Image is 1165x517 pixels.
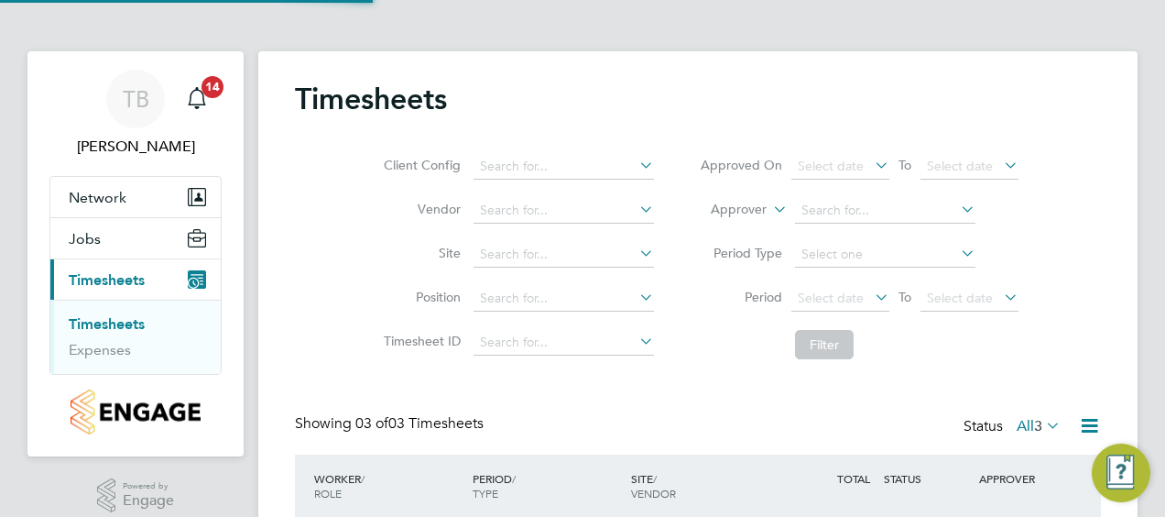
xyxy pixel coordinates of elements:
div: Timesheets [50,300,221,374]
a: Timesheets [69,315,145,333]
div: PERIOD [468,462,626,510]
label: Period [700,289,782,305]
nav: Main navigation [27,51,244,456]
input: Search for... [795,198,975,224]
button: Filter [795,330,854,359]
label: Approved On [700,157,782,173]
input: Search for... [474,330,654,356]
div: Showing [295,414,487,434]
span: 03 of [355,414,388,433]
button: Jobs [50,218,221,258]
a: Powered byEngage [97,478,175,513]
label: Period Type [700,245,782,261]
a: TB[PERSON_NAME] [49,70,222,158]
div: Status [964,414,1064,440]
span: Select date [927,290,993,306]
span: TYPE [473,486,498,500]
span: Select date [798,158,864,174]
span: / [361,471,365,486]
img: countryside-properties-logo-retina.png [71,390,200,434]
label: Client Config [378,157,461,173]
span: Timesheets [69,271,145,289]
label: Timesheet ID [378,333,461,349]
label: Position [378,289,461,305]
a: Expenses [69,341,131,358]
a: 14 [179,70,215,128]
div: WORKER [310,462,468,510]
span: / [653,471,657,486]
span: TB [123,87,149,111]
a: Go to home page [49,390,222,434]
input: Search for... [474,154,654,180]
label: Site [378,245,461,261]
span: Jobs [69,230,101,247]
span: 3 [1034,417,1042,435]
div: SITE [626,462,785,510]
span: / [512,471,516,486]
button: Timesheets [50,259,221,300]
input: Select one [795,242,975,268]
span: Select date [927,158,993,174]
span: To [893,285,917,309]
span: Engage [123,493,174,509]
div: STATUS [879,462,974,495]
input: Search for... [474,198,654,224]
span: ROLE [314,486,342,500]
input: Search for... [474,242,654,268]
span: Network [69,189,126,206]
h2: Timesheets [295,81,447,117]
div: APPROVER [974,462,1070,495]
span: To [893,153,917,177]
span: VENDOR [631,486,676,500]
label: Approver [684,201,767,219]
input: Search for... [474,286,654,312]
button: Network [50,177,221,217]
label: All [1017,417,1061,435]
span: Tom Blunden [49,136,222,158]
span: TOTAL [837,471,870,486]
button: Engage Resource Center [1092,444,1150,502]
label: Vendor [378,201,461,217]
span: Powered by [123,478,174,494]
span: 03 Timesheets [355,414,484,433]
span: 14 [201,76,223,98]
span: Select date [798,290,864,306]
